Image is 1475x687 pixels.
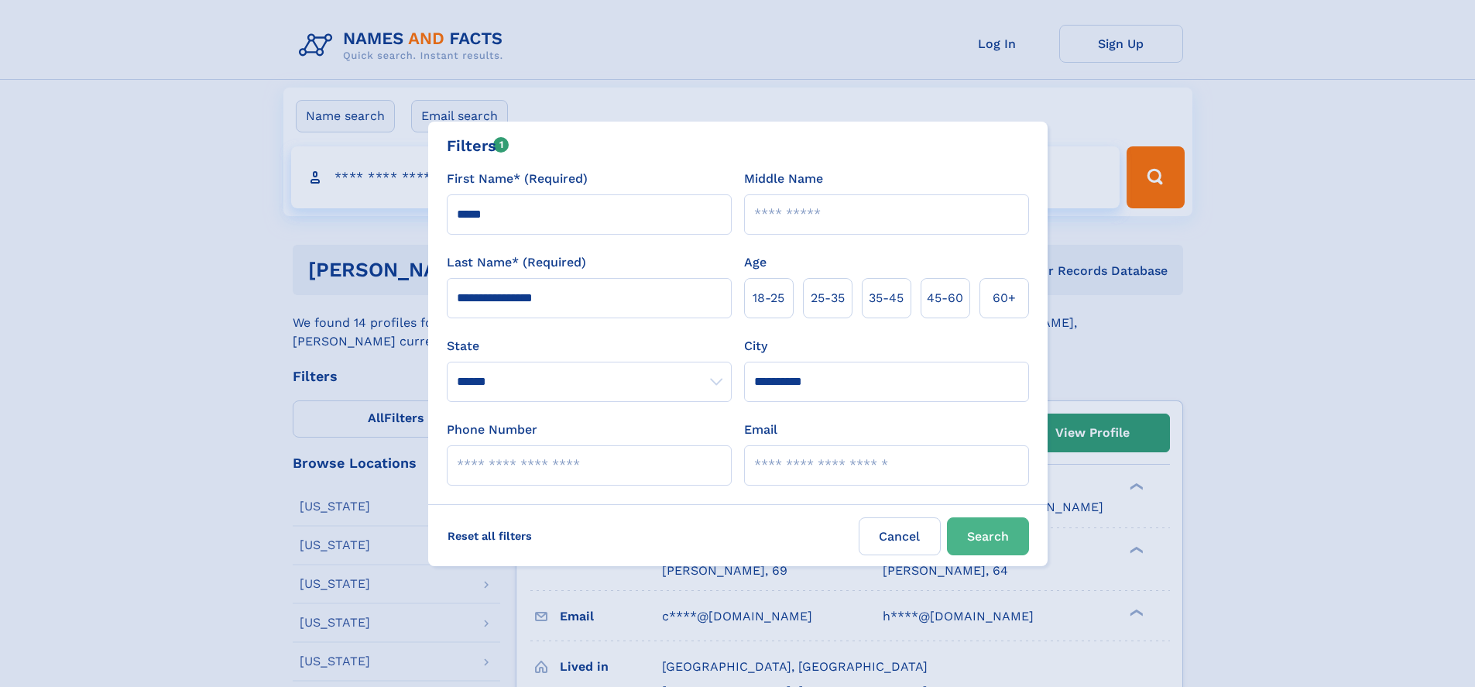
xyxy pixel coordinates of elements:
[947,517,1029,555] button: Search
[869,289,904,307] span: 35‑45
[859,517,941,555] label: Cancel
[447,253,586,272] label: Last Name* (Required)
[744,421,777,439] label: Email
[744,337,767,356] label: City
[447,170,588,188] label: First Name* (Required)
[811,289,845,307] span: 25‑35
[927,289,963,307] span: 45‑60
[447,421,537,439] label: Phone Number
[744,170,823,188] label: Middle Name
[744,253,767,272] label: Age
[993,289,1016,307] span: 60+
[437,517,542,555] label: Reset all filters
[753,289,784,307] span: 18‑25
[447,134,509,157] div: Filters
[447,337,732,356] label: State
